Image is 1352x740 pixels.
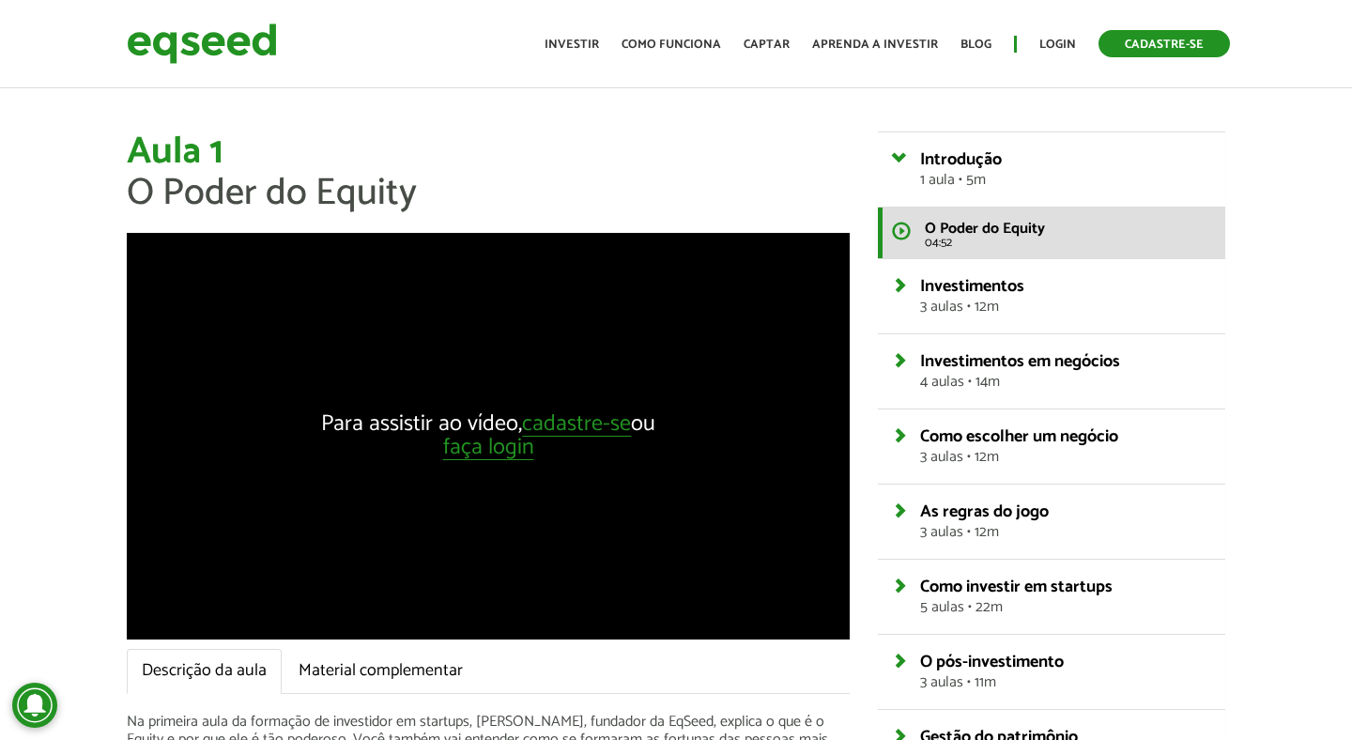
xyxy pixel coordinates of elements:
a: Aprenda a investir [812,39,938,51]
span: Aula 1 [127,121,223,183]
a: O pós-investimento3 aulas • 11m [920,654,1211,690]
a: Cadastre-se [1098,30,1230,57]
img: EqSeed [127,19,277,69]
span: O pós-investimento [920,648,1064,676]
a: Investimentos em negócios4 aulas • 14m [920,353,1211,390]
a: Captar [744,39,790,51]
span: Investimentos [920,272,1024,301]
a: Como investir em startups5 aulas • 22m [920,578,1211,615]
span: 3 aulas • 12m [920,300,1211,315]
a: Investir [545,39,599,51]
span: 3 aulas • 11m [920,675,1211,690]
span: Como investir em startups [920,573,1113,601]
a: Descrição da aula [127,649,282,694]
a: Introdução1 aula • 5m [920,151,1211,188]
span: O Poder do Equity [925,216,1045,241]
span: 5 aulas • 22m [920,600,1211,615]
div: Para assistir ao vídeo, ou [308,413,669,460]
span: As regras do jogo [920,498,1049,526]
span: 4 aulas • 14m [920,375,1211,390]
a: Blog [960,39,991,51]
a: cadastre-se [522,413,631,437]
a: O Poder do Equity 04:52 [878,208,1225,258]
span: Investimentos em negócios [920,347,1120,376]
span: 3 aulas • 12m [920,450,1211,465]
a: As regras do jogo3 aulas • 12m [920,503,1211,540]
a: Login [1039,39,1076,51]
span: 04:52 [925,237,1211,249]
a: Como funciona [622,39,721,51]
a: Material complementar [284,649,478,694]
span: 3 aulas • 12m [920,525,1211,540]
span: Introdução [920,146,1002,174]
span: Como escolher um negócio [920,423,1118,451]
span: O Poder do Equity [127,162,417,224]
a: Como escolher um negócio3 aulas • 12m [920,428,1211,465]
a: faça login [443,437,534,460]
span: 1 aula • 5m [920,173,1211,188]
a: Investimentos3 aulas • 12m [920,278,1211,315]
